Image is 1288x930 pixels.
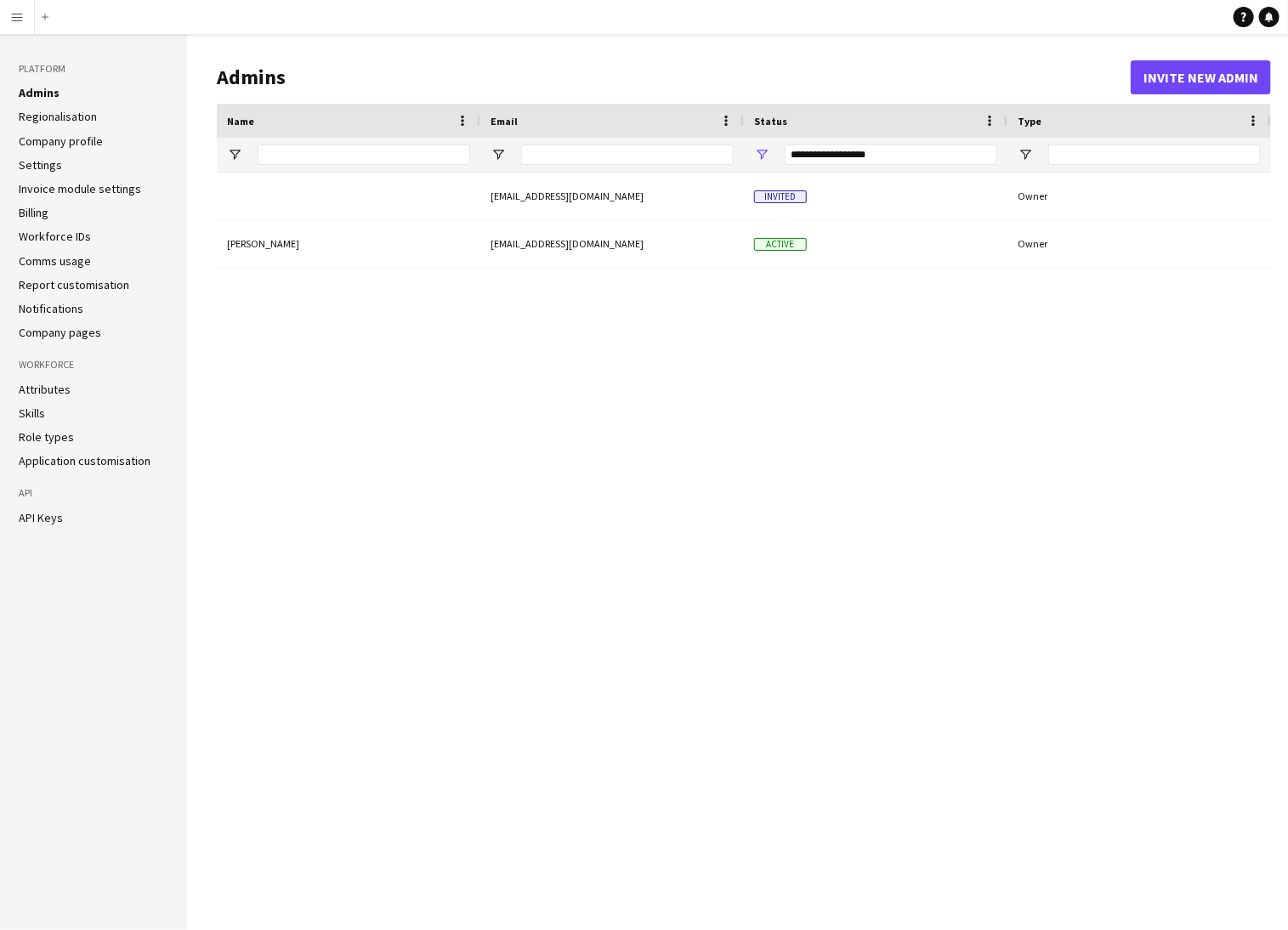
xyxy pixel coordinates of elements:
[227,147,242,162] button: Open Filter Menu
[19,61,168,77] h3: Platform
[19,133,103,149] a: Company profile
[19,382,71,397] a: Attributes
[491,147,506,162] button: Open Filter Menu
[1048,145,1261,165] input: Type Filter Input
[19,325,101,340] a: Company pages
[754,147,769,162] button: Open Filter Menu
[1007,220,1271,267] div: Owner
[19,453,150,468] a: Application customisation
[754,238,807,251] span: Active
[491,115,518,128] span: Email
[1018,115,1041,128] span: Type
[19,181,141,196] a: Invoice module settings
[19,429,74,445] a: Role types
[19,229,91,244] a: Workforce IDs
[19,157,62,173] a: Settings
[754,115,787,128] span: Status
[1131,60,1271,94] button: Invite new admin
[754,190,807,203] span: Invited
[19,253,91,269] a: Comms usage
[521,145,734,165] input: Email Filter Input
[19,357,168,372] h3: Workforce
[19,85,60,100] a: Admins
[227,115,254,128] span: Name
[480,173,744,219] div: [EMAIL_ADDRESS][DOMAIN_NAME]
[258,145,470,165] input: Name Filter Input
[1018,147,1033,162] button: Open Filter Menu
[217,220,480,267] div: [PERSON_NAME]
[1007,173,1271,219] div: Owner
[19,109,97,124] a: Regionalisation
[217,65,1131,90] h1: Admins
[19,485,168,501] h3: API
[480,220,744,267] div: [EMAIL_ADDRESS][DOMAIN_NAME]
[19,301,83,316] a: Notifications
[19,405,45,421] a: Skills
[19,510,63,525] a: API Keys
[19,205,48,220] a: Billing
[19,277,129,292] a: Report customisation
